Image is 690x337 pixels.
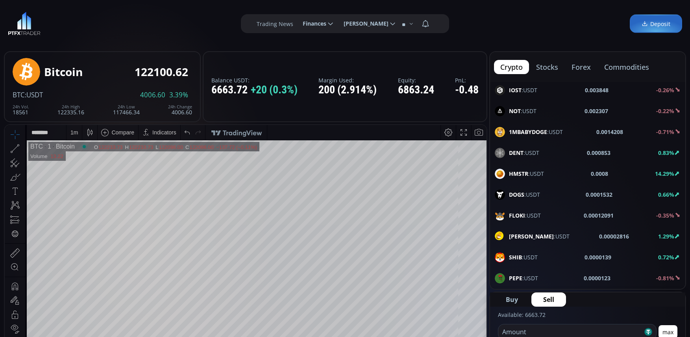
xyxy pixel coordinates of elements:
div: 6663.72 [211,84,298,96]
button: stocks [530,60,564,74]
span: +20 (0.3%) [251,84,298,96]
b: -0.71% [656,128,674,136]
span: :USDT [509,169,544,178]
span: Sell [543,295,554,304]
b: 0.0008 [591,169,608,178]
div: Market open [76,18,83,25]
div: H [120,19,124,25]
b: -0.81% [656,274,674,282]
div: 1 [38,18,46,25]
b: 1MBABYDOGE [509,128,547,136]
button: Buy [494,292,530,307]
button: Sell [531,292,566,307]
div: 122100.62 [135,66,188,78]
div: C [181,19,185,25]
span: :USDT [509,149,539,157]
div: log [454,317,461,323]
div: 24h High [57,104,84,109]
div: Toggle Percentage [440,313,451,328]
span: :USDT [509,253,538,261]
img: LOGO [8,12,41,35]
span: :USDT [509,190,540,199]
div: 24h Change [168,104,192,109]
div: Go to [105,313,118,328]
span: :USDT [509,107,536,115]
div: Indicators [148,4,172,11]
div: −137.72 (−0.11%) [211,19,252,25]
b: FLOKI [509,212,525,219]
b: 14.29% [655,170,674,177]
b: 0.0001532 [586,190,612,199]
b: 0.003848 [585,86,609,94]
label: Available: 6663.72 [498,311,546,318]
button: forex [565,60,597,74]
label: Balance USDT: [211,77,298,83]
label: Margin Used: [318,77,377,83]
span: :USDT [509,211,541,220]
b: 0.72% [658,253,674,261]
div: 122233.73 [124,19,148,25]
div: 4006.60 [168,104,192,115]
div: BTC [26,18,38,25]
span: BTC [13,90,25,99]
span: Deposit [642,20,670,28]
b: -0.22% [656,107,674,115]
div: Toggle Log Scale [451,313,464,328]
div: 1d [89,317,95,323]
div: 6863.24 [398,84,434,96]
b: 0.66% [658,191,674,198]
div: 122096.00 [185,19,209,25]
b: -0.35% [656,212,674,219]
div: 3m [51,317,59,323]
button: commodities [598,60,655,74]
span: 3.39% [169,91,188,99]
b: [PERSON_NAME] [509,233,554,240]
div: 24h Low [113,104,140,109]
span: Buy [506,295,518,304]
span: :USDT [509,86,537,94]
div: 1m [64,317,72,323]
div: 1y [40,317,46,323]
label: Equity: [398,77,434,83]
b: 0.002307 [585,107,608,115]
span: Finances [297,16,326,32]
b: 0.00012091 [584,211,614,220]
div: 18561 [13,104,29,115]
div: 5d [78,317,84,323]
div: 13.22 [46,28,59,34]
span: 05:18:37 (UTC) [392,317,430,323]
div: Compare [107,4,129,11]
b: 0.00002816 [599,232,629,240]
b: IOST [509,86,522,94]
div: 122335.16 [57,104,84,115]
b: HMSTR [509,170,528,177]
div: O [89,19,94,25]
div: Hide Drawings Toolbar [18,294,22,305]
label: PnL: [455,77,479,83]
b: 0.83% [658,149,674,156]
b: 0.000853 [587,149,610,157]
span: [PERSON_NAME] [338,16,388,32]
div: 117466.34 [113,104,140,115]
span: :USDT [509,274,538,282]
div: Bitcoin [44,66,83,78]
div: 122233.73 [94,19,118,25]
b: NOT [509,107,521,115]
b: 1.29% [658,233,674,240]
span: :USDT [25,90,43,99]
div: -0.48 [455,84,479,96]
b: 0.0000139 [585,253,611,261]
b: 0.0000123 [584,274,610,282]
div: Volume [26,28,43,34]
div: auto [467,317,477,323]
button: 05:18:37 (UTC) [389,313,433,328]
div: 24h Vol. [13,104,29,109]
div: L [151,19,154,25]
div: Bitcoin [46,18,70,25]
span: :USDT [509,232,570,240]
b: 0.0014208 [596,128,623,136]
span: 4006.60 [140,91,165,99]
div: 122096.00 [154,19,178,25]
b: PEPE [509,274,522,282]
